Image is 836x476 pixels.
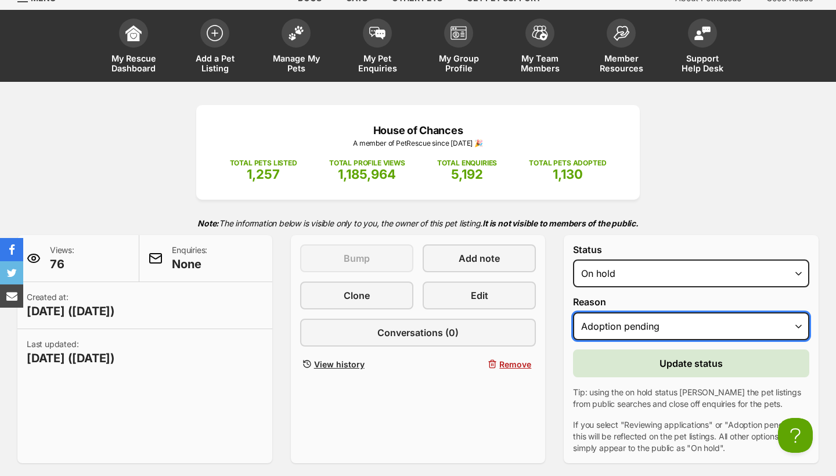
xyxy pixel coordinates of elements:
a: View history [300,356,413,373]
span: [DATE] ([DATE]) [27,350,115,366]
a: My Team Members [499,13,581,82]
a: My Rescue Dashboard [93,13,174,82]
p: TOTAL PETS LISTED [230,158,297,168]
span: Member Resources [595,53,647,73]
span: Remove [499,358,531,370]
strong: It is not visible to members of the public. [482,218,639,228]
iframe: Help Scout Beacon - Open [778,418,813,453]
img: help-desk-icon-fdf02630f3aa405de69fd3d07c3f3aa587a6932b1a1747fa1d2bba05be0121f9.svg [694,26,711,40]
a: Support Help Desk [662,13,743,82]
p: House of Chances [214,122,622,138]
span: My Rescue Dashboard [107,53,160,73]
span: Add a Pet Listing [189,53,241,73]
a: Member Resources [581,13,662,82]
a: My Pet Enquiries [337,13,418,82]
span: Clone [344,289,370,302]
p: TOTAL PROFILE VIEWS [329,158,405,168]
img: team-members-icon-5396bd8760b3fe7c0b43da4ab00e1e3bb1a5d9ba89233759b79545d2d3fc5d0d.svg [532,26,548,41]
span: My Team Members [514,53,566,73]
p: Views: [50,244,74,272]
img: pet-enquiries-icon-7e3ad2cf08bfb03b45e93fb7055b45f3efa6380592205ae92323e6603595dc1f.svg [369,27,385,39]
span: Manage My Pets [270,53,322,73]
p: Enquiries: [172,244,207,272]
a: Add note [423,244,536,272]
p: TOTAL ENQUIRIES [437,158,497,168]
p: Last updated: [27,338,115,366]
span: Support Help Desk [676,53,729,73]
span: 1,257 [247,167,280,182]
label: Status [573,244,809,255]
img: add-pet-listing-icon-0afa8454b4691262ce3f59096e99ab1cd57d4a30225e0717b998d2c9b9846f56.svg [207,25,223,41]
p: Created at: [27,291,115,319]
a: Conversations (0) [300,319,536,347]
button: Bump [300,244,413,272]
a: Edit [423,282,536,309]
span: Edit [471,289,488,302]
span: Bump [344,251,370,265]
img: group-profile-icon-3fa3cf56718a62981997c0bc7e787c4b2cf8bcc04b72c1350f741eb67cf2f40e.svg [451,26,467,40]
span: 1,185,964 [338,167,396,182]
span: View history [314,358,365,370]
p: If you select "Reviewing applications" or "Adoption pending", this will be reflected on the pet l... [573,419,809,454]
p: Tip: using the on hold status [PERSON_NAME] the pet listings from public searches and close off e... [573,387,809,410]
span: 1,130 [553,167,583,182]
p: A member of PetRescue since [DATE] 🎉 [214,138,622,149]
img: manage-my-pets-icon-02211641906a0b7f246fdf0571729dbe1e7629f14944591b6c1af311fb30b64b.svg [288,26,304,41]
img: dashboard-icon-eb2f2d2d3e046f16d808141f083e7271f6b2e854fb5c12c21221c1fb7104beca.svg [125,25,142,41]
span: None [172,256,207,272]
button: Update status [573,349,809,377]
img: member-resources-icon-8e73f808a243e03378d46382f2149f9095a855e16c252ad45f914b54edf8863c.svg [613,26,629,41]
a: Manage My Pets [255,13,337,82]
p: The information below is visible only to you, the owner of this pet listing. [17,211,819,235]
strong: Note: [197,218,219,228]
span: Add note [459,251,500,265]
button: Remove [423,356,536,373]
p: TOTAL PETS ADOPTED [529,158,606,168]
span: Update status [660,356,723,370]
span: 76 [50,256,74,272]
a: My Group Profile [418,13,499,82]
span: Conversations (0) [377,326,459,340]
a: Clone [300,282,413,309]
label: Reason [573,297,809,307]
span: [DATE] ([DATE]) [27,303,115,319]
a: Add a Pet Listing [174,13,255,82]
span: 5,192 [451,167,483,182]
span: My Group Profile [433,53,485,73]
span: My Pet Enquiries [351,53,403,73]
